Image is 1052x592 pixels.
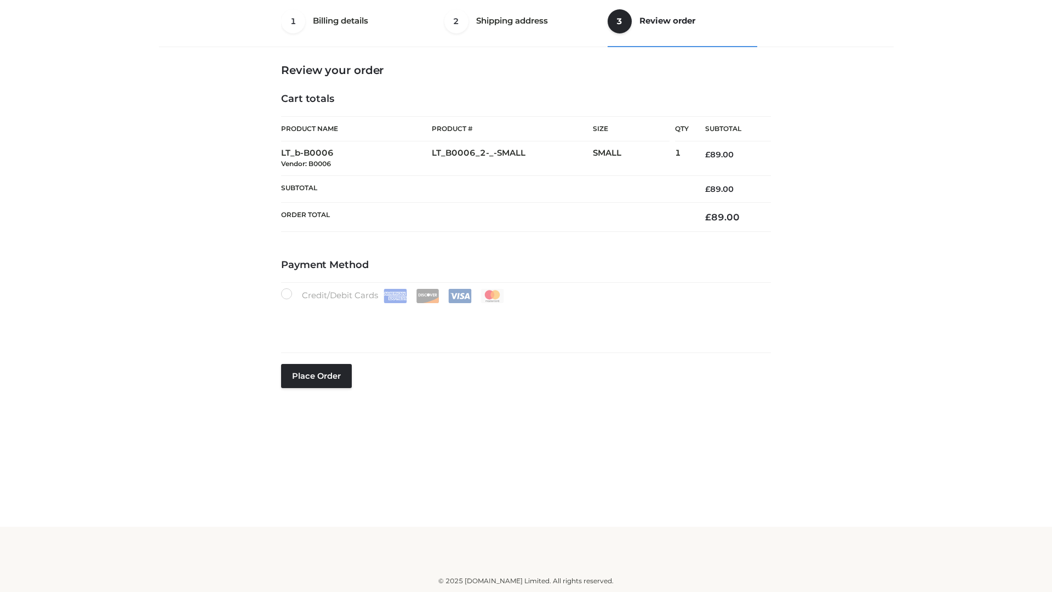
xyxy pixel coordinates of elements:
span: £ [705,184,710,194]
img: Mastercard [481,289,504,303]
bdi: 89.00 [705,212,740,223]
th: Qty [675,116,689,141]
h4: Payment Method [281,259,771,271]
span: £ [705,150,710,160]
th: Order Total [281,203,689,232]
span: £ [705,212,711,223]
th: Subtotal [689,117,771,141]
th: Subtotal [281,175,689,202]
td: LT_b-B0006 [281,141,432,176]
h3: Review your order [281,64,771,77]
iframe: Secure payment input frame [279,301,769,341]
th: Product # [432,116,593,141]
img: Discover [416,289,439,303]
th: Product Name [281,116,432,141]
div: © 2025 [DOMAIN_NAME] Limited. All rights reserved. [163,576,889,587]
label: Credit/Debit Cards [281,288,505,303]
bdi: 89.00 [705,184,734,194]
td: LT_B0006_2-_-SMALL [432,141,593,176]
button: Place order [281,364,352,388]
small: Vendor: B0006 [281,160,331,168]
img: Amex [384,289,407,303]
th: Size [593,117,670,141]
td: SMALL [593,141,675,176]
bdi: 89.00 [705,150,734,160]
img: Visa [448,289,472,303]
h4: Cart totals [281,93,771,105]
td: 1 [675,141,689,176]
